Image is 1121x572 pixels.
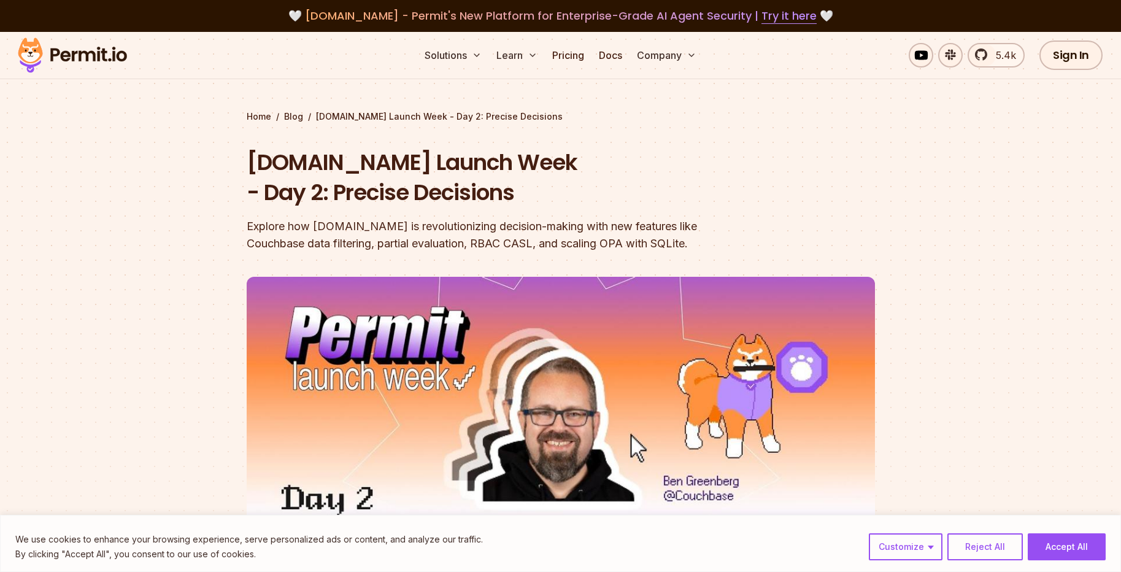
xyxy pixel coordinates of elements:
span: 5.4k [988,48,1016,63]
div: 🤍 🤍 [29,7,1092,25]
a: Pricing [547,43,589,68]
button: Company [632,43,701,68]
button: Solutions [420,43,487,68]
span: [DOMAIN_NAME] - Permit's New Platform for Enterprise-Grade AI Agent Security | [305,8,817,23]
button: Learn [491,43,542,68]
img: Permit logo [12,34,133,76]
div: Explore how [DOMAIN_NAME] is revolutionizing decision-making with new features like Couchbase dat... [247,218,718,252]
a: Sign In [1039,41,1103,70]
a: 5.4k [968,43,1025,68]
p: We use cookies to enhance your browsing experience, serve personalized ads or content, and analyz... [15,532,483,547]
button: Reject All [947,533,1023,560]
div: / / [247,110,875,123]
a: Docs [594,43,627,68]
a: Home [247,110,271,123]
button: Accept All [1028,533,1106,560]
a: Blog [284,110,303,123]
p: By clicking "Accept All", you consent to our use of cookies. [15,547,483,562]
a: Try it here [761,8,817,24]
h1: [DOMAIN_NAME] Launch Week - Day 2: Precise Decisions [247,147,718,208]
button: Customize [869,533,942,560]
